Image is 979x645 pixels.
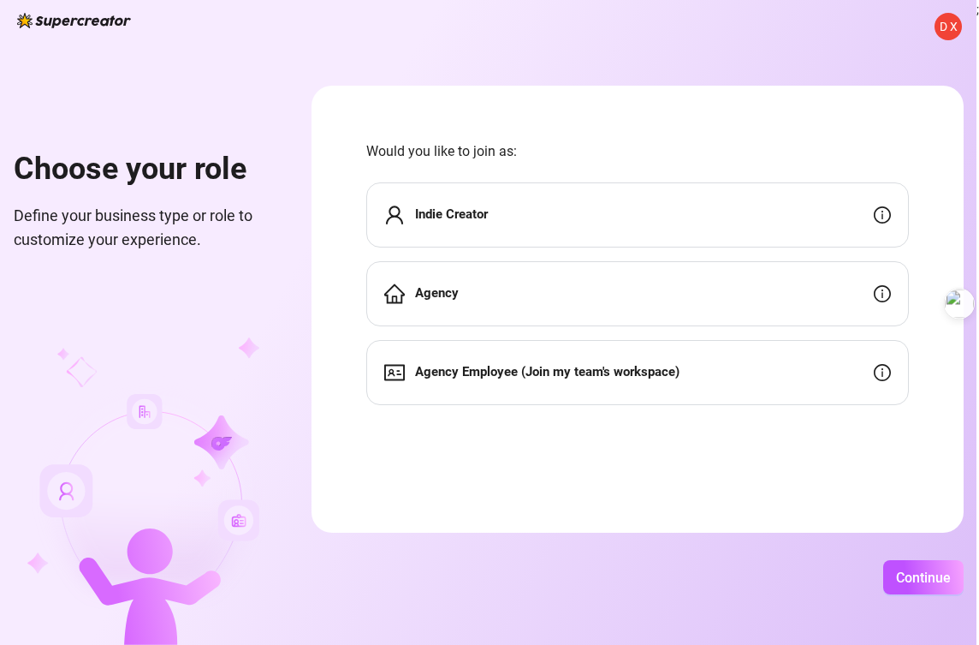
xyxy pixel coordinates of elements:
[940,17,958,36] span: D X
[874,364,891,381] span: info-circle
[883,560,964,594] button: Continue
[874,285,891,302] span: info-circle
[415,285,459,301] strong: Agency
[384,362,405,383] span: idcard
[14,204,270,253] span: Define your business type or role to customize your experience.
[384,284,405,304] span: home
[415,364,679,379] strong: Agency Employee (Join my team's workspace)
[14,151,270,188] h1: Choose your role
[415,206,488,222] strong: Indie Creator
[874,206,891,224] span: info-circle
[896,570,951,586] span: Continue
[17,13,131,28] img: logo
[384,205,405,225] span: user
[366,140,909,162] span: Would you like to join as:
